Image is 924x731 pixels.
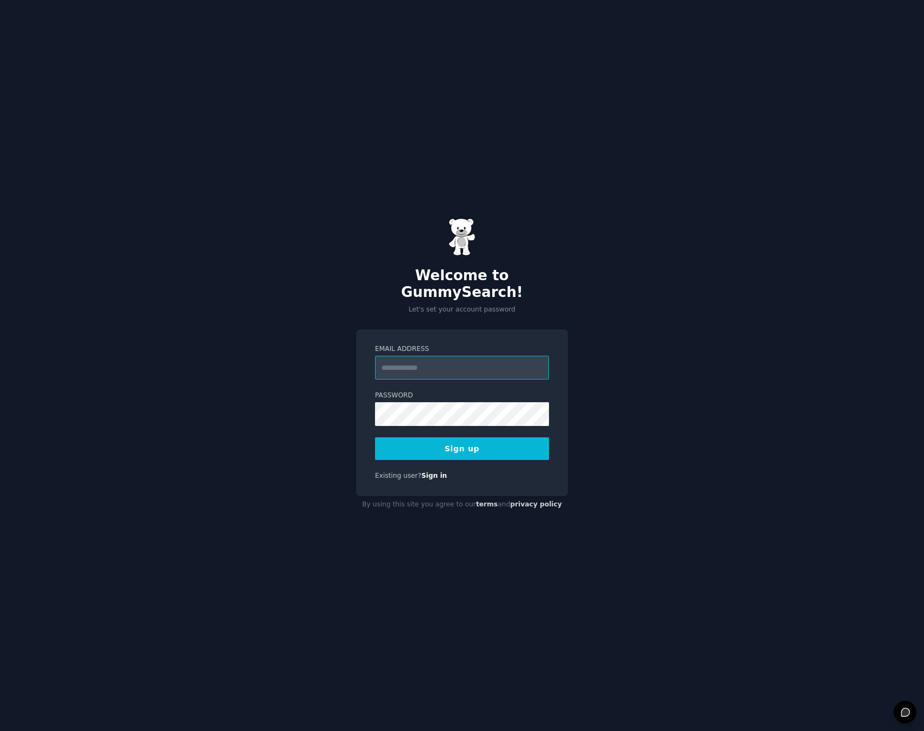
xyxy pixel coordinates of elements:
a: Sign in [421,472,447,479]
label: Password [375,391,549,401]
button: Sign up [375,437,549,460]
a: terms [476,500,498,508]
p: Let's set your account password [356,305,568,315]
img: Gummy Bear [448,218,476,256]
label: Email Address [375,344,549,354]
a: privacy policy [510,500,562,508]
span: Existing user? [375,472,421,479]
h2: Welcome to GummySearch! [356,267,568,301]
div: By using this site you agree to our and [356,496,568,513]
